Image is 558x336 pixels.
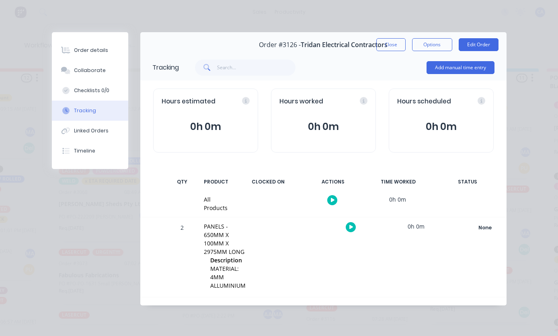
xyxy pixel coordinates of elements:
div: CLOCKED ON [238,173,298,190]
button: Timeline [52,141,128,161]
span: Order #3126 - [259,41,301,49]
span: Tridan Electrical Contractors [301,41,388,49]
div: STATUS [433,173,502,190]
div: ACTIONS [303,173,363,190]
div: None [456,223,514,233]
span: Hours scheduled [397,97,451,106]
button: Add manual time entry [427,61,494,74]
button: Checklists 0/0 [52,80,128,101]
div: 0h 0m [367,190,428,208]
div: PANELS - 650MM X 100MM X 2975MM LONG [204,222,246,256]
button: Order details [52,40,128,60]
span: Hours worked [279,97,323,106]
div: Tracking [152,63,179,72]
button: 0h 0m [279,119,367,134]
div: 2 [170,219,194,297]
div: Collaborate [74,67,106,74]
div: TIME WORKED [368,173,429,190]
button: Tracking [52,101,128,121]
div: 0h 0m [386,217,446,235]
div: Timeline [74,147,95,155]
span: MATERIAL: 4MM ALLUMINIUM [210,265,246,289]
button: Options [412,38,452,51]
div: PRODUCT [199,173,233,190]
div: All Products [204,195,228,212]
span: Hours estimated [162,97,215,106]
div: Order details [74,47,108,54]
button: None [456,222,515,233]
div: Checklists 0/0 [74,87,109,94]
input: Search... [217,60,295,76]
button: 0h 0m [397,119,485,134]
button: 0h 0m [162,119,250,134]
div: QTY [170,173,194,190]
div: Tracking [74,107,96,114]
button: Edit Order [459,38,499,51]
div: Linked Orders [74,127,109,134]
span: Description [210,256,242,264]
button: Close [376,38,406,51]
button: Linked Orders [52,121,128,141]
button: Collaborate [52,60,128,80]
